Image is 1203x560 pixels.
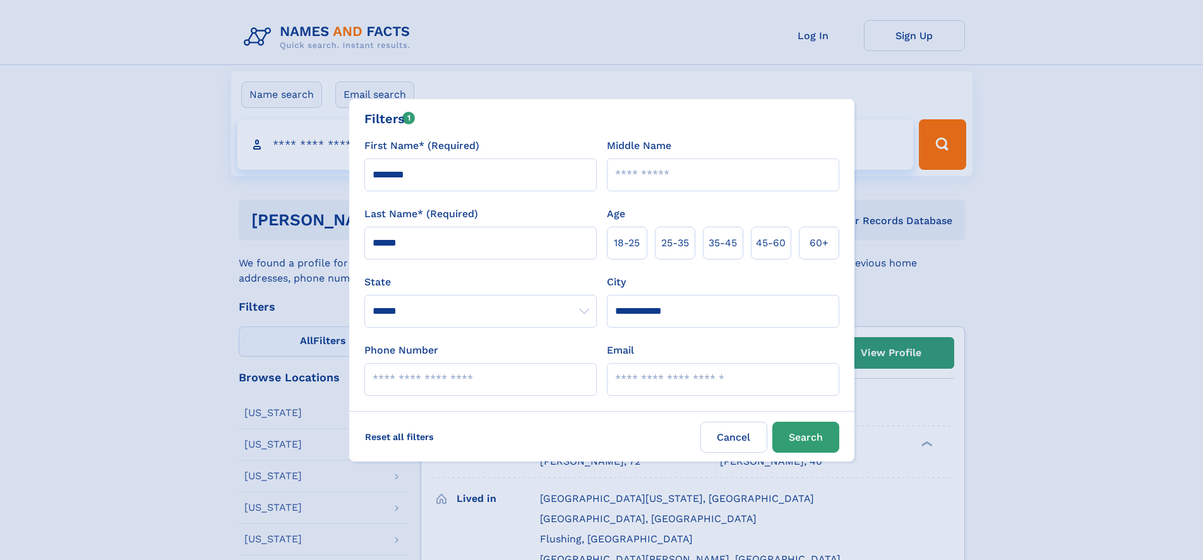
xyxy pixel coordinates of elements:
[607,343,634,358] label: Email
[709,235,737,251] span: 35‑45
[364,343,438,358] label: Phone Number
[607,275,626,290] label: City
[357,422,442,452] label: Reset all filters
[756,235,786,251] span: 45‑60
[700,422,767,453] label: Cancel
[364,138,479,153] label: First Name* (Required)
[772,422,839,453] button: Search
[810,235,829,251] span: 60+
[607,138,671,153] label: Middle Name
[364,275,597,290] label: State
[661,235,689,251] span: 25‑35
[614,235,640,251] span: 18‑25
[364,109,416,128] div: Filters
[607,206,625,222] label: Age
[364,206,478,222] label: Last Name* (Required)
